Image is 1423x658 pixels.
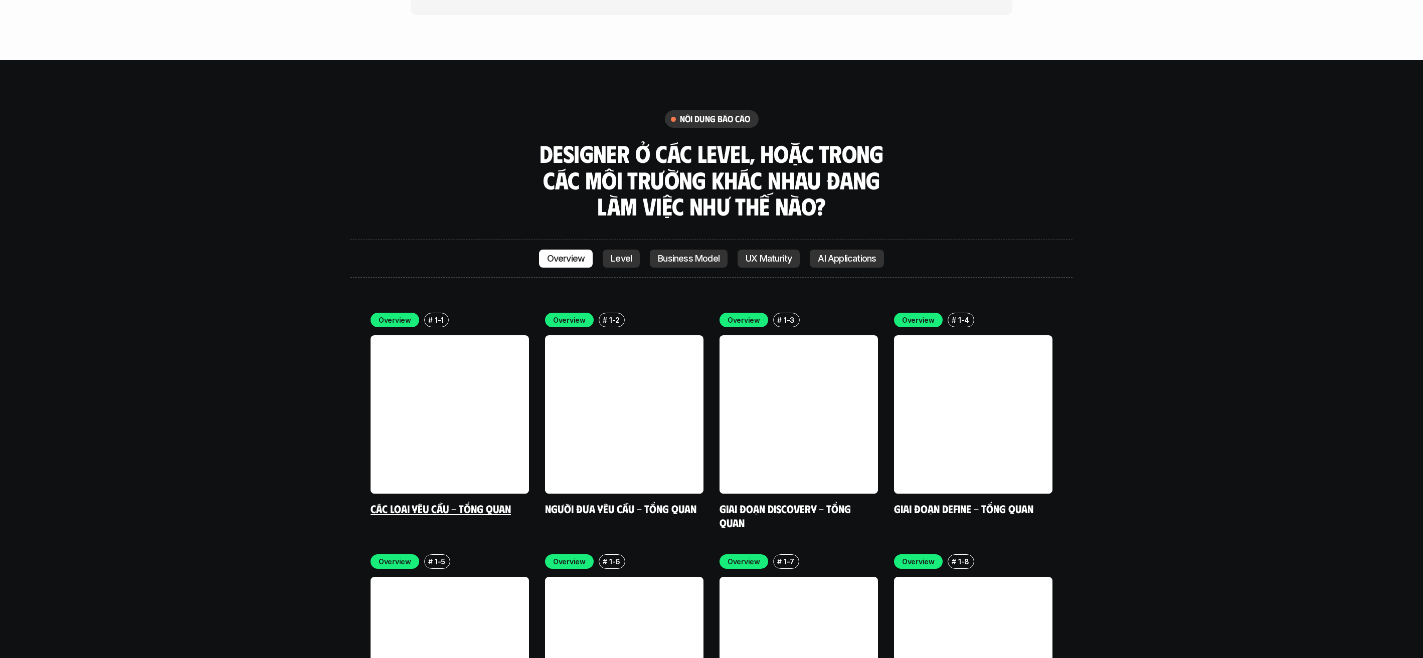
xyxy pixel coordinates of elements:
[738,250,800,268] a: UX Maturity
[379,556,411,567] p: Overview
[379,315,411,325] p: Overview
[818,254,876,264] p: AI Applications
[609,556,620,567] p: 1-6
[952,316,956,324] h6: #
[428,316,433,324] h6: #
[547,254,585,264] p: Overview
[958,315,969,325] p: 1-4
[728,556,760,567] p: Overview
[371,502,511,515] a: Các loại yêu cầu - Tổng quan
[545,502,696,515] a: Người đưa yêu cầu - Tổng quan
[958,556,969,567] p: 1-8
[435,315,444,325] p: 1-1
[603,558,607,565] h6: #
[680,113,751,125] h6: nội dung báo cáo
[609,315,620,325] p: 1-2
[952,558,956,565] h6: #
[603,316,607,324] h6: #
[536,140,887,220] h3: Designer ở các level, hoặc trong các môi trường khác nhau đang làm việc như thế nào?
[435,556,445,567] p: 1-5
[777,558,782,565] h6: #
[902,315,935,325] p: Overview
[539,250,593,268] a: Overview
[611,254,632,264] p: Level
[902,556,935,567] p: Overview
[784,556,794,567] p: 1-7
[728,315,760,325] p: Overview
[810,250,884,268] a: AI Applications
[553,315,586,325] p: Overview
[553,556,586,567] p: Overview
[746,254,792,264] p: UX Maturity
[777,316,782,324] h6: #
[658,254,720,264] p: Business Model
[650,250,728,268] a: Business Model
[784,315,795,325] p: 1-3
[428,558,433,565] h6: #
[894,502,1033,515] a: Giai đoạn Define - Tổng quan
[603,250,640,268] a: Level
[720,502,853,529] a: Giai đoạn Discovery - Tổng quan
